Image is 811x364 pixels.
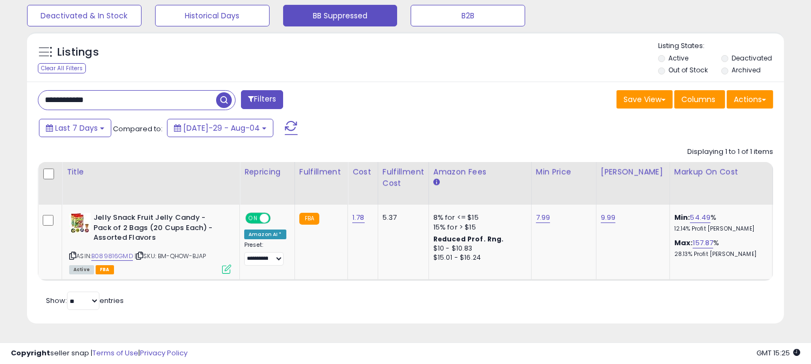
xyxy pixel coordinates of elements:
[352,212,365,223] a: 1.78
[352,166,373,178] div: Cost
[690,212,711,223] a: 54.49
[411,5,525,26] button: B2B
[155,5,270,26] button: Historical Days
[669,162,772,205] th: The percentage added to the cost of goods (COGS) that forms the calculator for Min & Max prices.
[601,166,665,178] div: [PERSON_NAME]
[433,166,527,178] div: Amazon Fees
[244,166,290,178] div: Repricing
[135,252,206,260] span: | SKU: BM-QHOW-BJAP
[39,119,111,137] button: Last 7 Days
[167,119,273,137] button: [DATE]-29 - Aug-04
[244,241,286,266] div: Preset:
[11,348,187,359] div: seller snap | |
[693,238,713,248] a: 157.87
[668,65,708,75] label: Out of Stock
[536,212,551,223] a: 7.99
[27,5,142,26] button: Deactivated & In Stock
[668,53,688,63] label: Active
[244,230,286,239] div: Amazon AI *
[674,213,764,233] div: %
[38,63,86,73] div: Clear All Filters
[241,90,283,109] button: Filters
[433,213,523,223] div: 8% for <= $15
[140,348,187,358] a: Privacy Policy
[91,252,133,261] a: B089816GMD
[46,295,124,306] span: Show: entries
[674,225,764,233] p: 12.14% Profit [PERSON_NAME]
[11,348,50,358] strong: Copyright
[674,238,764,258] div: %
[299,213,319,225] small: FBA
[55,123,98,133] span: Last 7 Days
[69,213,231,273] div: ASIN:
[433,178,440,187] small: Amazon Fees.
[433,234,504,244] b: Reduced Prof. Rng.
[93,213,225,246] b: Jelly Snack Fruit Jelly Candy - Pack of 2 Bags (20 Cups Each) - Assorted Flavors
[756,348,800,358] span: 2025-08-12 15:25 GMT
[283,5,398,26] button: BB Suppressed
[687,147,773,157] div: Displaying 1 to 1 of 1 items
[674,238,693,248] b: Max:
[269,214,286,223] span: OFF
[674,166,768,178] div: Markup on Cost
[113,124,163,134] span: Compared to:
[681,94,715,105] span: Columns
[601,212,616,223] a: 9.99
[727,90,773,109] button: Actions
[69,213,91,233] img: 51Mi3FClp5L._SL40_.jpg
[674,212,691,223] b: Min:
[732,65,761,75] label: Archived
[658,41,784,51] p: Listing States:
[732,53,772,63] label: Deactivated
[96,265,114,274] span: FBA
[674,90,725,109] button: Columns
[616,90,673,109] button: Save View
[383,213,420,223] div: 5.37
[674,251,764,258] p: 28.13% Profit [PERSON_NAME]
[183,123,260,133] span: [DATE]-29 - Aug-04
[57,45,99,60] h5: Listings
[92,348,138,358] a: Terms of Use
[536,166,592,178] div: Min Price
[433,253,523,262] div: $15.01 - $16.24
[433,223,523,232] div: 15% for > $15
[299,166,343,178] div: Fulfillment
[66,166,235,178] div: Title
[383,166,424,189] div: Fulfillment Cost
[433,244,523,253] div: $10 - $10.83
[69,265,94,274] span: All listings currently available for purchase on Amazon
[246,214,260,223] span: ON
